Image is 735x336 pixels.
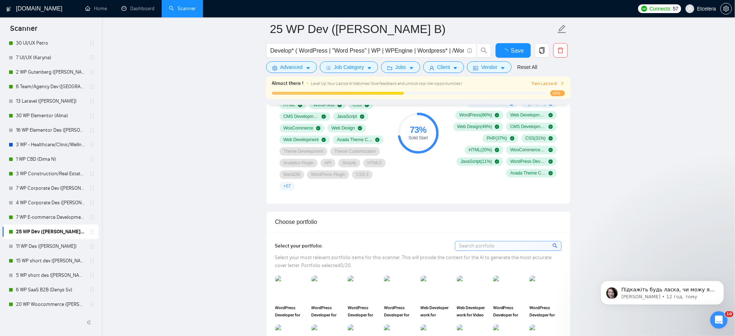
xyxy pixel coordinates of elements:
a: 25 WP Dev ([PERSON_NAME] B) [16,225,85,239]
span: holder [89,55,95,61]
span: setting [721,6,732,12]
span: + 67 [284,183,291,189]
button: copy [535,43,549,58]
span: JavaScript ( 11 %) [461,159,492,164]
span: JavaScript [337,114,357,119]
span: caret-down [367,65,372,71]
span: 57 [673,5,678,13]
span: Web Development [284,137,319,143]
button: Train Laziza AI [531,80,565,87]
img: portfolio thumbnail image [384,275,416,301]
span: caret-down [409,65,414,71]
span: bars [326,65,331,71]
span: user [687,6,693,11]
span: caret-down [306,65,311,71]
span: Scanner [4,23,43,38]
a: 7 UI/UX (Karyna) [16,50,85,65]
span: WooCommerce ( 14 %) [510,147,546,153]
div: Solid Start [398,136,439,140]
span: holder [89,127,95,133]
span: check-circle [495,159,499,164]
span: Avada Theme Customization [337,137,372,143]
a: 1 WP CBD (Dima N) [16,152,85,167]
span: check-circle [316,126,321,130]
button: delete [553,43,568,58]
span: check-circle [360,114,364,119]
span: user [429,65,434,71]
a: 3 WP - Healthcare/Clinic/Wellness/Beauty (Dima N) [16,138,85,152]
a: 13 Laravel ([PERSON_NAME]) [16,94,85,108]
iframe: Intercom notifications повідомлення [590,266,735,316]
span: Save [511,46,524,55]
span: check-circle [322,114,326,119]
span: holder [89,287,95,293]
img: portfolio thumbnail image [457,275,489,301]
img: portfolio thumbnail image [421,275,453,301]
span: holder [89,258,95,264]
a: 3 WP Construction/Real Estate Website Development ([PERSON_NAME] B) [16,167,85,181]
span: 48% [550,90,565,96]
span: Advanced [280,63,303,71]
span: CMS Development ( 37 %) [510,124,546,130]
span: holder [89,243,95,249]
a: 30 WP Elementor (Alina) [16,108,85,123]
span: info-circle [467,48,472,53]
span: WooCommerce [284,125,314,131]
a: 16 WP Elementor Des ([PERSON_NAME]) [16,123,85,138]
span: holder [89,200,95,206]
span: MariaDB [284,172,300,177]
span: 10 [725,311,734,317]
span: CSS 3 [356,172,368,177]
span: holder [89,229,95,235]
span: holder [89,40,95,46]
span: WordPress Developer for Website development and redesign. Gutenberg [275,304,307,319]
a: 30 UI/UX Petro [16,36,85,50]
span: copy [535,47,549,54]
img: portfolio thumbnail image [348,275,380,301]
a: Reset All [517,63,537,71]
span: holder [89,69,95,75]
span: Theme Customization [334,148,376,154]
span: WordPress Developer for eCommerce website. WooCommerce API Integration [529,304,561,319]
a: 15 WP short dev ([PERSON_NAME] B) [16,254,85,268]
span: Avada Theme Customization ( 6 %) [510,170,546,176]
span: holder [89,84,95,90]
span: holder [89,273,95,278]
span: Select your most relevant portfolio items for this scanner. This will provide the context for the... [275,254,552,269]
span: check-circle [549,113,553,117]
span: WordPress ( 86 %) [459,112,492,118]
span: WordPress Developer for NextLevel website Custom Gutenberg Development [384,304,416,319]
span: caret-down [500,65,505,71]
span: check-circle [495,124,499,129]
a: 7 WP E-commerce Development ([PERSON_NAME] B) [16,210,85,225]
span: check-circle [510,136,515,140]
a: 2 WP Gutenberg ([PERSON_NAME] Br) [16,65,85,79]
span: Level Up Your Laziza AI Matches! Give feedback and unlock top-tier opportunities ! [311,81,463,86]
span: right [560,81,565,86]
button: folderJobscaret-down [381,61,420,73]
span: check-circle [375,138,380,142]
a: setting [720,6,732,12]
span: check-circle [549,124,553,129]
span: idcard [473,65,478,71]
span: holder [89,113,95,119]
span: Client [437,63,450,71]
div: Choose portfolio [275,212,562,232]
button: Save [496,43,531,58]
span: check-circle [322,138,326,142]
button: settingAdvancedcaret-down [266,61,317,73]
span: Shopify [342,160,356,166]
span: setting [272,65,277,71]
span: double-left [86,319,94,326]
button: search [477,43,491,58]
span: loading [502,49,511,54]
span: caret-down [453,65,458,71]
span: PHP ( 37 %) [487,135,507,141]
span: check-circle [358,126,362,130]
span: CMS Development [284,114,319,119]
